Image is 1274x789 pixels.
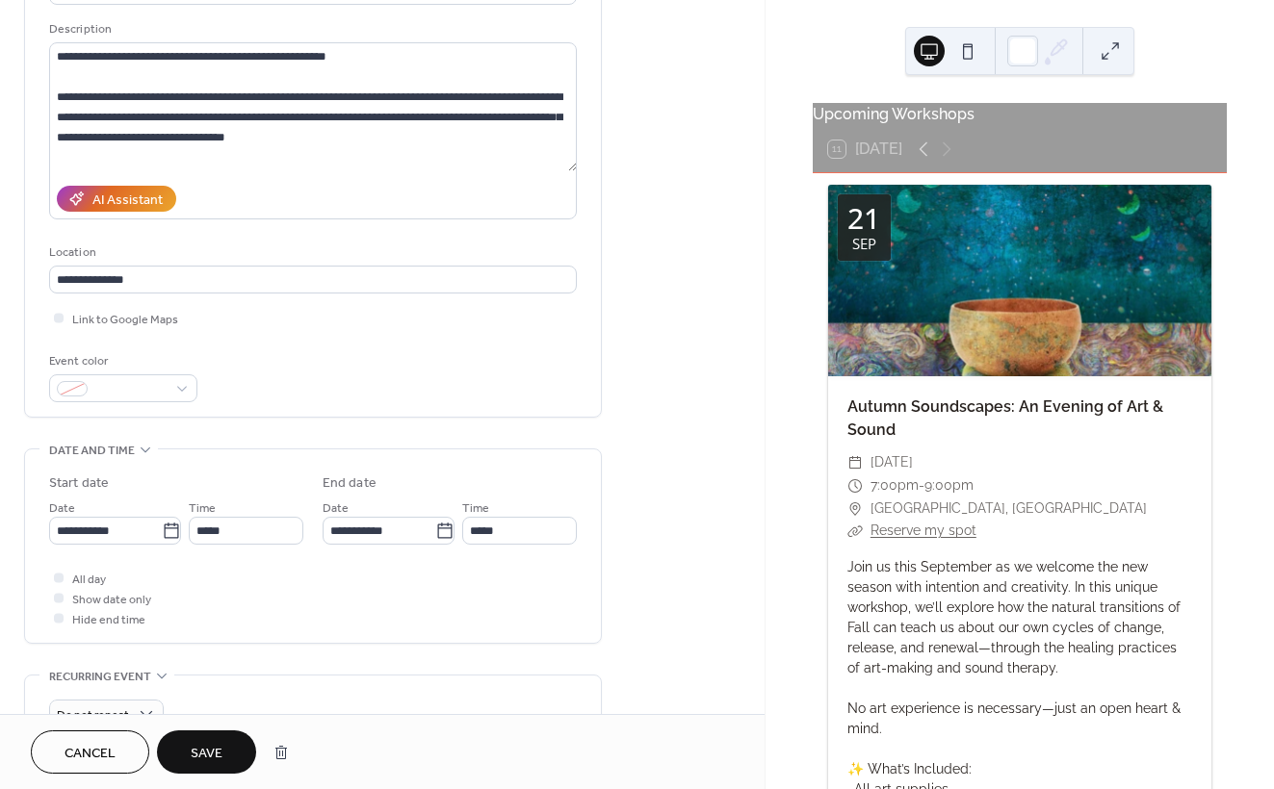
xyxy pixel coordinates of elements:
[847,497,863,521] div: ​
[49,351,194,371] div: Event color
[871,474,919,497] span: 7:00pm
[49,667,151,687] span: Recurring event
[323,473,377,494] div: End date
[847,474,863,497] div: ​
[462,498,489,519] span: Time
[49,242,573,263] div: Location
[72,590,151,610] span: Show date only
[847,520,863,543] div: ​
[813,103,1227,126] div: Upcoming Workshops
[49,498,75,519] span: Date
[57,186,176,212] button: AI Assistant
[871,497,1147,521] span: [GEOGRAPHIC_DATA], [GEOGRAPHIC_DATA]
[323,498,349,519] span: Date
[871,451,913,474] span: [DATE]
[191,744,222,764] span: Save
[924,474,974,497] span: 9:00pm
[189,498,216,519] span: Time
[72,570,106,590] span: All day
[72,610,145,630] span: Hide end time
[31,730,149,774] button: Cancel
[65,744,116,764] span: Cancel
[852,237,876,251] div: Sep
[919,474,924,497] span: -
[72,310,178,330] span: Link to Google Maps
[57,704,129,726] span: Do not repeat
[847,451,863,474] div: ​
[847,204,880,233] div: 21
[49,19,573,39] div: Description
[92,191,163,211] div: AI Assistant
[871,522,976,538] a: Reserve my spot
[49,473,109,494] div: Start date
[49,441,135,461] span: Date and time
[157,730,256,774] button: Save
[847,397,1163,439] a: Autumn Soundscapes: An Evening of Art & Sound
